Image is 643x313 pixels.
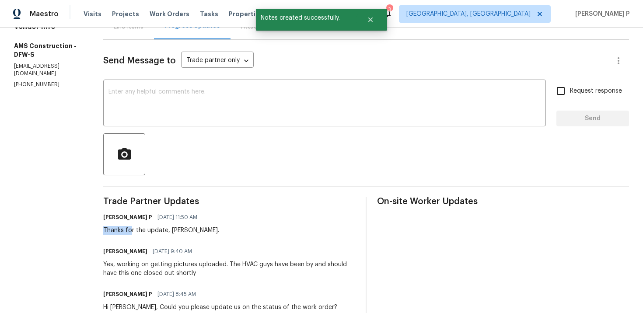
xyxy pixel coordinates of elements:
div: 3 [386,5,392,14]
span: Request response [570,87,622,96]
span: Visits [84,10,101,18]
span: Notes created successfully. [256,9,356,27]
span: [DATE] 9:40 AM [153,247,192,256]
p: [EMAIL_ADDRESS][DOMAIN_NAME] [14,63,82,77]
span: Properties [229,10,263,18]
h6: [PERSON_NAME] [103,247,147,256]
span: Maestro [30,10,59,18]
span: Tasks [200,11,218,17]
div: Trade partner only [181,54,254,68]
h6: [PERSON_NAME] P [103,290,152,299]
p: [PHONE_NUMBER] [14,81,82,88]
span: [DATE] 8:45 AM [157,290,196,299]
span: Projects [112,10,139,18]
span: [GEOGRAPHIC_DATA], [GEOGRAPHIC_DATA] [406,10,531,18]
span: [PERSON_NAME] P [572,10,630,18]
span: On-site Worker Updates [377,197,629,206]
button: Close [356,11,385,28]
span: [DATE] 11:50 AM [157,213,197,222]
div: Thanks for the update, [PERSON_NAME]. [103,226,219,235]
span: Send Message to [103,56,176,65]
div: Yes, working on getting pictures uploaded. The HVAC guys have been by and should have this one cl... [103,260,355,278]
h6: [PERSON_NAME] P [103,213,152,222]
div: Hi [PERSON_NAME], Could you please update us on the status of the work order? [103,303,337,312]
span: Trade Partner Updates [103,197,355,206]
h5: AMS Construction - DFW-S [14,42,82,59]
span: Work Orders [150,10,189,18]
